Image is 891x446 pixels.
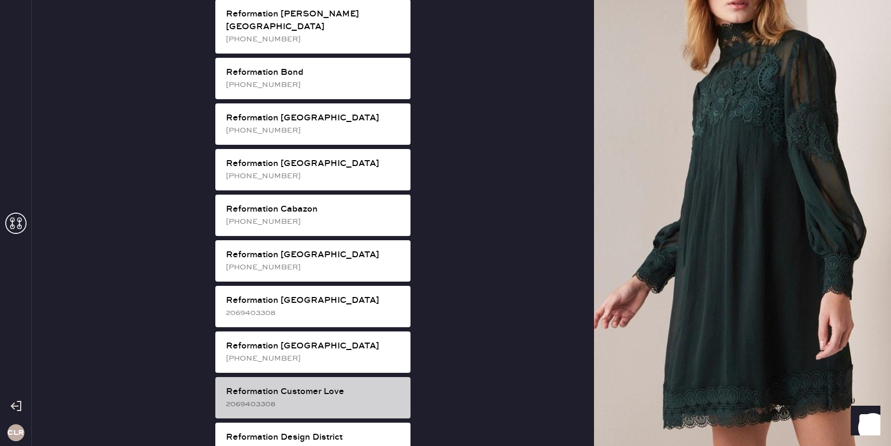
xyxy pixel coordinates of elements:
div: [PHONE_NUMBER] [226,33,402,45]
div: Reformation [GEOGRAPHIC_DATA] [226,340,402,353]
div: [PHONE_NUMBER] [226,125,402,136]
div: Reformation [GEOGRAPHIC_DATA] [226,294,402,307]
div: [PHONE_NUMBER] [226,353,402,364]
h3: CLR [7,429,24,436]
div: Reformation [GEOGRAPHIC_DATA] [226,112,402,125]
div: Reformation [GEOGRAPHIC_DATA] [226,158,402,170]
div: Reformation [GEOGRAPHIC_DATA] [226,249,402,261]
div: Reformation Cabazon [226,203,402,216]
div: [PHONE_NUMBER] [226,216,402,228]
div: [PHONE_NUMBER] [226,170,402,182]
div: [PHONE_NUMBER] [226,79,402,91]
div: 2069403308 [226,398,402,410]
iframe: Front Chat [841,398,886,444]
div: Reformation Customer Love [226,386,402,398]
div: Reformation Bond [226,66,402,79]
div: [PHONE_NUMBER] [226,261,402,273]
div: 2069403308 [226,307,402,319]
div: Reformation [PERSON_NAME][GEOGRAPHIC_DATA] [226,8,402,33]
